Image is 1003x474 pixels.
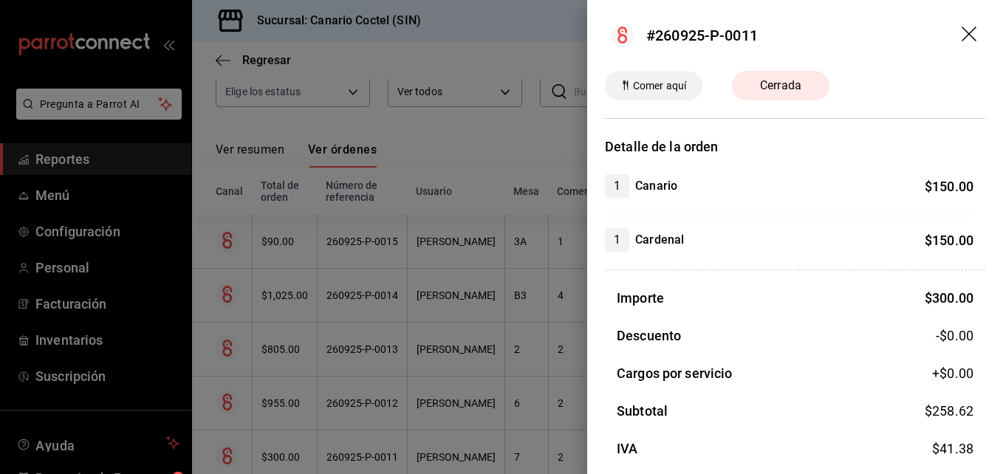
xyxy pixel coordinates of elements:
h3: Descuento [617,326,681,346]
span: $ 150.00 [925,233,973,248]
span: Comer aquí [627,78,692,94]
span: -$0.00 [936,326,973,346]
span: 1 [605,231,629,249]
h3: Cargos por servicio [617,363,733,383]
span: $ 150.00 [925,179,973,194]
h3: Subtotal [617,401,668,421]
span: $ 41.38 [932,441,973,456]
h4: Canario [635,177,677,195]
span: +$ 0.00 [932,363,973,383]
h3: Detalle de la orden [605,137,985,157]
span: Cerrada [751,77,810,95]
div: #260925-P-0011 [646,24,758,47]
h4: Cardenal [635,231,684,249]
button: drag [962,27,979,44]
span: 1 [605,177,629,195]
h3: Importe [617,288,664,308]
span: $ 258.62 [925,403,973,419]
h3: IVA [617,439,637,458]
span: $ 300.00 [925,290,973,306]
